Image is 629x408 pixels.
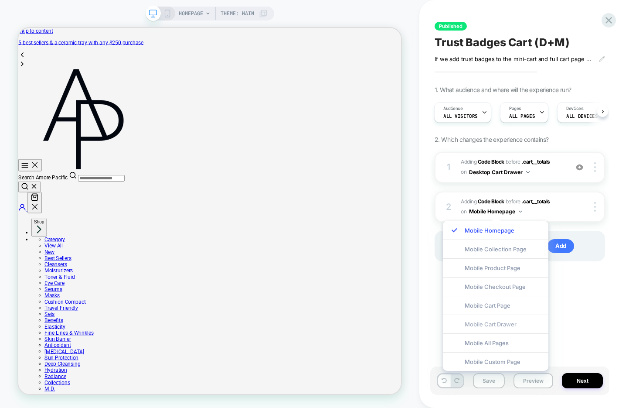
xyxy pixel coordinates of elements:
a: Moisturizers [35,319,73,328]
span: Published [435,22,467,31]
span: on [461,167,466,177]
span: Devices [566,106,583,112]
a: Best Sellers [35,303,71,311]
span: .cart__totals [522,198,550,205]
span: .cart__totals [522,158,550,165]
a: Cushion Compact [35,361,90,369]
div: 1 [444,159,453,175]
button: Save [473,373,505,388]
div: Mobile Collection Page [443,240,548,258]
span: 2. Which changes the experience contains? [435,136,548,143]
div: Mobile All Pages [443,333,548,352]
span: ALL DEVICES [566,113,598,119]
a: Travel Friendly [35,369,80,377]
div: Mobile Cart Drawer [443,315,548,333]
a: New [35,295,48,303]
span: Pages [509,106,521,112]
img: down arrow [519,210,522,213]
span: on [461,207,466,216]
b: Code Block [478,198,504,205]
div: Mobile Homepage [443,221,548,240]
span: Add [547,239,574,253]
button: Your Cart [12,219,31,247]
span: All Visitors [443,113,478,119]
div: Mobile Cart Page [443,296,548,315]
a: Toner & Fluid [35,328,75,336]
button: Shop [17,254,38,278]
span: Adding [461,198,504,205]
div: Mobile Product Page [443,258,548,277]
a: AP BEAUTY [33,182,140,190]
img: down arrow [526,171,530,173]
div: Mobile Custom Page [443,352,548,371]
a: Serums [35,344,58,353]
a: Category [35,278,62,286]
span: BEFORE [506,198,520,205]
img: close [594,202,596,212]
button: Next [562,373,603,388]
a: Eye Care [35,336,61,344]
b: Code Block [478,158,504,165]
span: Adding [461,158,504,165]
button: Desktop Cart Drawer [469,167,530,178]
span: Theme: MAIN [221,7,254,21]
span: 1. What audience and where will the experience run? [435,86,571,93]
img: close [594,162,596,172]
span: ALL PAGES [509,113,535,119]
a: Sets [35,377,48,386]
a: Masks [35,353,55,361]
a: Benefits [35,386,60,394]
a: View All [35,286,59,295]
div: 2 [444,199,453,215]
a: Cleansers [35,311,65,319]
span: Trust Badges Cart (D+M) [435,36,569,49]
img: crossed eye [576,164,583,171]
span: HOMEPAGE [179,7,203,21]
span: Audience [443,106,463,112]
span: BEFORE [506,158,520,165]
button: Preview [513,373,553,388]
div: Mobile Checkout Page [443,277,548,296]
img: blue checkmark [452,227,457,233]
button: Mobile Homepage [469,206,522,217]
a: Elasticity [35,394,63,402]
span: If we add trust badges to the mini-cart and full cart page we can expect to see user confidence i... [435,55,592,62]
